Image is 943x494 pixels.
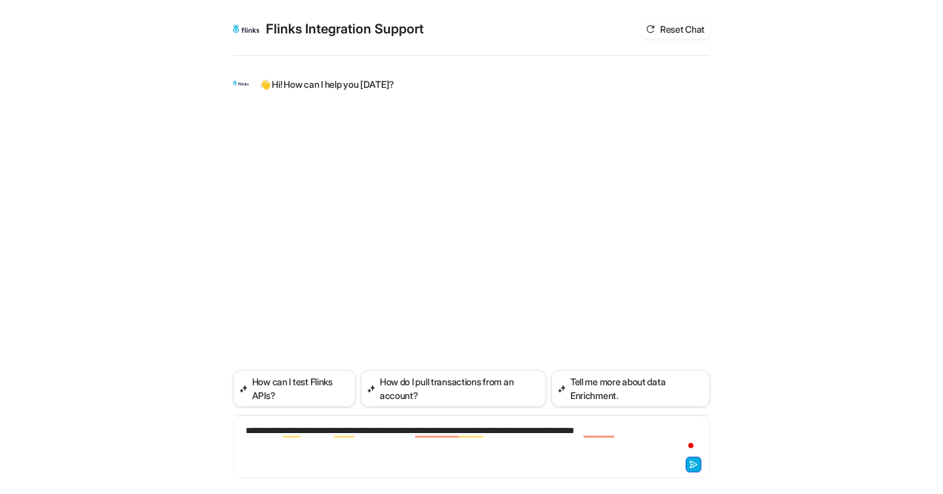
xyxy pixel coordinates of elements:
h2: Flinks Integration Support [266,20,424,38]
img: Widget [233,16,259,42]
div: To enrich screen reader interactions, please activate Accessibility in Grammarly extension settings [236,424,707,454]
button: How can I test Flinks APIs? [233,370,356,407]
p: 👋 Hi! How can I help you [DATE]? [259,77,394,92]
button: Tell me more about data Enrichment. [551,370,710,407]
button: How do I pull transactions from an account? [361,370,546,407]
img: Widget [233,75,249,91]
button: Reset Chat [642,20,710,39]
